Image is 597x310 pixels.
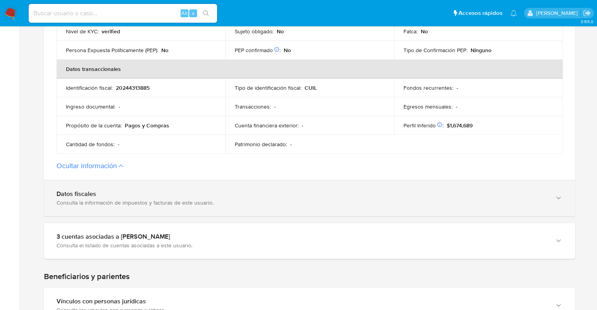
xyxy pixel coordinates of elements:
[536,9,580,17] p: ext_noevirar@mercadolibre.com
[580,18,593,25] span: 3.155.0
[458,9,502,17] span: Accesos rápidos
[192,9,194,17] span: s
[29,8,217,18] input: Buscar usuario o caso...
[510,10,517,16] a: Notificaciones
[198,8,214,19] button: search-icon
[181,9,188,17] span: Alt
[583,9,591,17] a: Salir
